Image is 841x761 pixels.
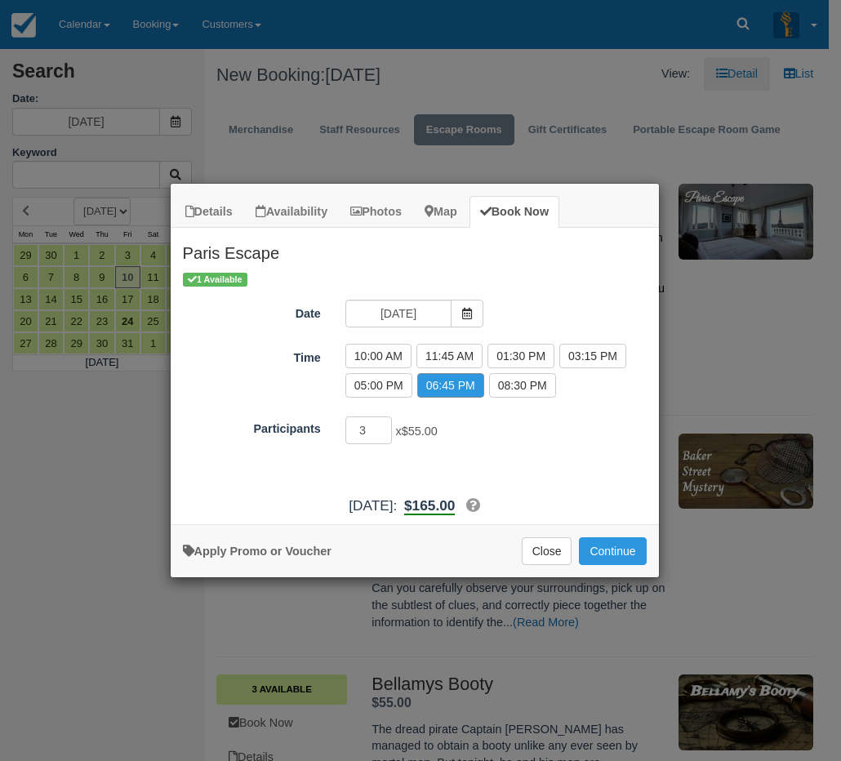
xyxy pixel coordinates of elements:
[171,496,659,516] div: [DATE]:
[340,196,412,228] a: Photos
[417,373,484,398] label: 06:45 PM
[345,373,412,398] label: 05:00 PM
[579,537,646,565] button: Add to Booking
[171,344,333,367] label: Time
[345,344,412,368] label: 10:00 AM
[416,344,483,368] label: 11:45 AM
[175,196,243,228] a: Details
[171,300,333,323] label: Date
[522,537,572,565] button: Close
[183,273,247,287] span: 1 Available
[345,416,393,444] input: Participants
[469,196,559,228] a: Book Now
[402,425,438,438] span: $55.00
[171,415,333,438] label: Participants
[404,497,455,514] span: $165.00
[489,373,556,398] label: 08:30 PM
[414,196,468,228] a: Map
[183,545,332,558] a: Apply Voucher
[245,196,338,228] a: Availability
[395,425,437,438] span: x
[171,228,659,516] div: Item Modal
[559,344,626,368] label: 03:15 PM
[171,228,659,270] h2: Paris Escape
[487,344,554,368] label: 01:30 PM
